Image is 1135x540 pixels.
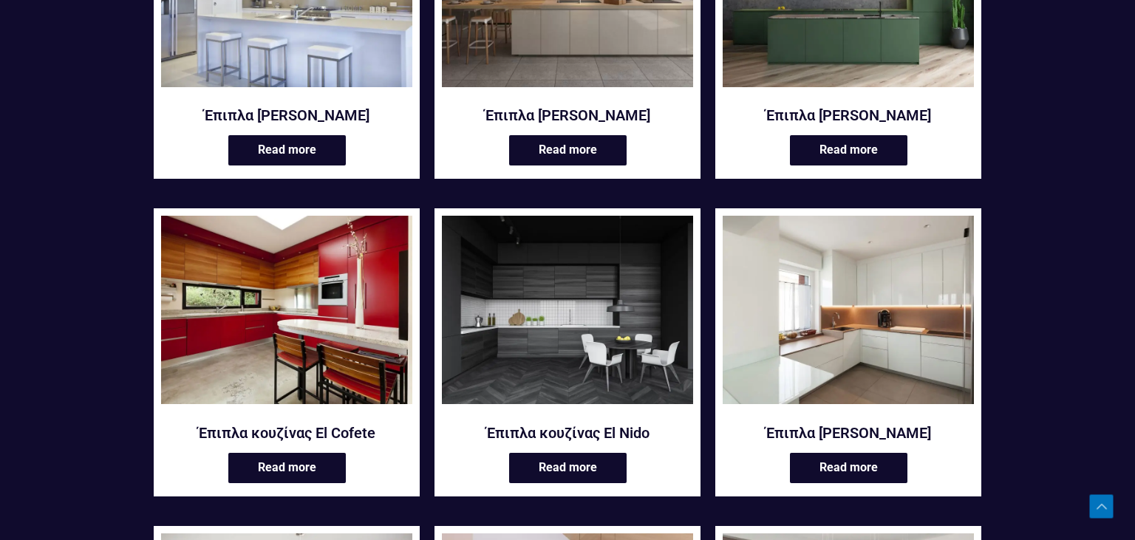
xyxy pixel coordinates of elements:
[161,106,412,125] a: Έπιπλα [PERSON_NAME]
[790,135,907,165] a: Read more about “Έπιπλα κουζίνας El Castillo”
[723,106,974,125] a: Έπιπλα [PERSON_NAME]
[723,216,974,404] img: Hoddevik κουζίνα
[442,216,693,414] a: Έπιπλα κουζίνας El Nido
[228,453,346,483] a: Read more about “Έπιπλα κουζίνας El Cofete”
[509,135,627,165] a: Read more about “Έπιπλα κουζίνας Celebes”
[161,423,412,442] a: Έπιπλα κουζίνας El Cofete
[790,453,907,483] a: Read more about “Έπιπλα κουζίνας Hoddevik”
[723,216,974,414] a: Έπιπλα κουζίνας Hoddevik
[723,423,974,442] a: Έπιπλα [PERSON_NAME]
[442,423,693,442] a: Έπιπλα κουζίνας El Nido
[509,453,627,483] a: Read more about “Έπιπλα κουζίνας El Nido”
[161,216,412,414] a: Έπιπλα κουζίνας El Cofete
[228,135,346,165] a: Read more about “Έπιπλα κουζίνας Bondi”
[442,106,693,125] a: Έπιπλα [PERSON_NAME]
